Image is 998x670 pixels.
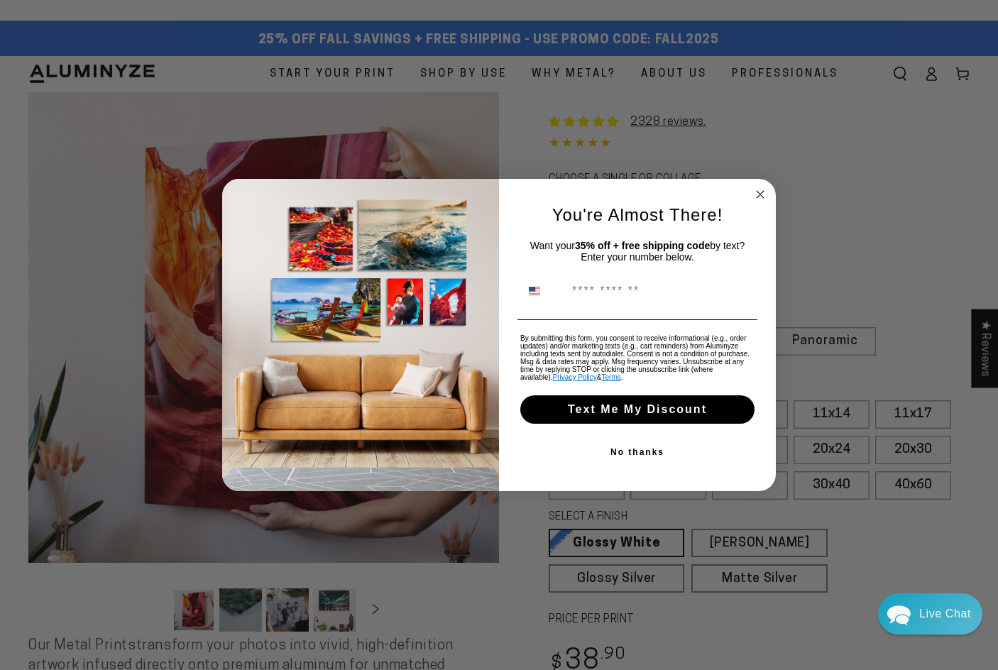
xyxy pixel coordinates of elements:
[529,285,540,297] img: United States
[752,186,769,203] button: Close dialog
[878,593,982,635] div: Chat widget toggle
[520,240,755,263] p: Want your by text? Enter your number below.
[517,319,757,320] img: underline
[575,240,710,251] strong: 35% off + free shipping code
[919,593,971,635] div: Contact Us Directly
[552,205,723,224] span: You're Almost There!
[520,395,755,424] button: Text Me My Discount
[602,373,621,381] a: Terms
[520,334,755,381] p: By submitting this form, you consent to receive informational (e.g., order updates) and/or market...
[222,179,499,491] img: 1cb11741-e1c7-4528-9c24-a2d7d3cf3a02.jpeg
[521,278,565,304] button: Search Countries
[553,373,597,381] a: Privacy Policy
[517,438,757,466] button: No thanks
